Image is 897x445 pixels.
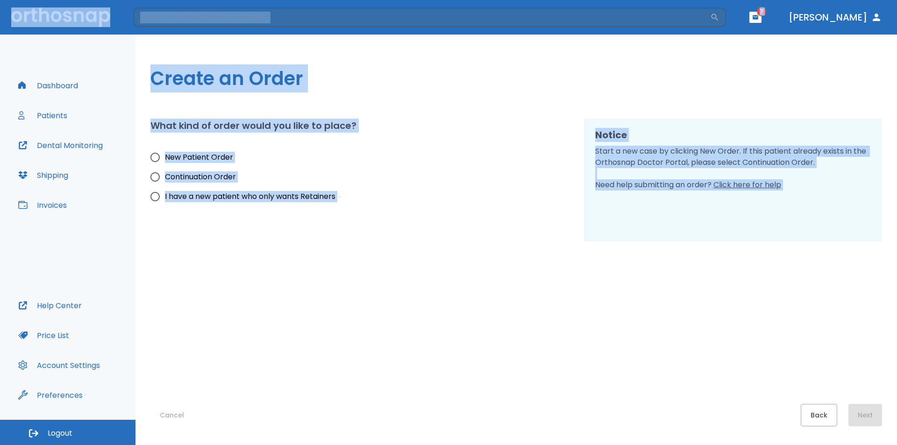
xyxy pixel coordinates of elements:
[81,391,89,399] div: Tooltip anchor
[713,179,781,190] span: Click here for help
[13,74,84,97] button: Dashboard
[13,164,74,186] button: Shipping
[13,324,75,346] button: Price List
[757,7,766,16] span: 7
[150,64,882,92] h1: Create an Order
[13,354,106,376] button: Account Settings
[150,119,356,133] h2: What kind of order would you like to place?
[595,146,871,191] p: Start a new case by clicking New Order. If this patient already exists in the Orthosnap Doctor Po...
[335,192,344,201] div: Tooltip anchor
[801,404,837,426] button: Back
[165,191,335,202] span: I have a new patient who only wants Retainers
[13,194,72,216] button: Invoices
[785,9,886,26] button: [PERSON_NAME]
[165,152,233,163] span: New Patient Order
[13,384,88,406] button: Preferences
[134,8,710,27] input: Search by Patient Name or Case #
[48,428,72,438] span: Logout
[595,128,871,142] h2: Notice
[165,171,236,183] span: Continuation Order
[13,134,108,156] button: Dental Monitoring
[13,104,73,127] button: Patients
[13,294,87,317] button: Help Center
[150,404,193,426] button: Cancel
[11,7,110,27] img: Orthosnap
